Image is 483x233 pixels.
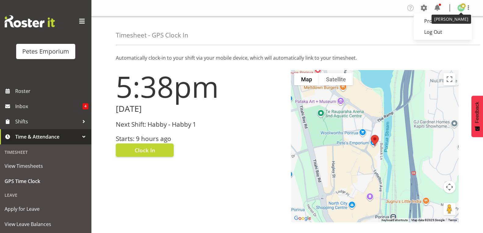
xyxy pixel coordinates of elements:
a: Open this area in Google Maps (opens a new window) [293,214,313,222]
span: Time & Attendance [15,132,79,141]
span: Clock In [135,146,155,154]
img: Rosterit website logo [5,15,55,27]
span: Inbox [15,102,83,111]
div: Timesheet [2,146,90,158]
a: View Leave Balances [2,217,90,232]
button: Map camera controls [443,181,456,193]
a: Log Out [414,26,472,37]
div: Leave [2,189,90,201]
a: GPS Time Clock [2,174,90,189]
h4: Timesheet - GPS Clock In [116,32,188,39]
a: Apply for Leave [2,201,90,217]
button: Clock In [116,143,174,157]
button: Toggle fullscreen view [443,73,456,85]
img: Google [293,214,313,222]
span: Map data ©2025 Google [411,218,445,222]
button: Show street map [294,73,319,85]
span: View Timesheets [5,161,87,171]
h3: Next Shift: Habby - Habby 1 [116,121,284,128]
button: Drag Pegman onto the map to open Street View [443,203,456,215]
span: View Leave Balances [5,220,87,229]
p: Automatically clock-in to your shift via your mobile device, which will automatically link to you... [116,54,459,62]
img: ruth-robertson-taylor722.jpg [457,4,465,12]
h1: 5:38pm [116,70,284,103]
button: Show satellite imagery [319,73,353,85]
a: Terms (opens in new tab) [448,218,457,222]
span: Feedback [474,102,480,123]
button: Keyboard shortcuts [382,218,408,222]
span: Apply for Leave [5,204,87,214]
span: 4 [83,103,88,109]
button: Feedback - Show survey [471,96,483,137]
h3: Starts: 9 hours ago [116,135,284,142]
a: View Timesheets [2,158,90,174]
a: Profile [414,16,472,26]
h2: [DATE] [116,104,284,114]
span: Shifts [15,117,79,126]
span: Roster [15,86,88,96]
div: Petes Emporium [22,47,69,56]
span: GPS Time Clock [5,177,87,186]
